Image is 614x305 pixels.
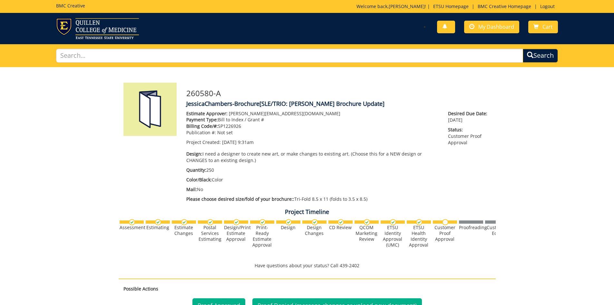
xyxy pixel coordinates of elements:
input: Search... [56,49,523,63]
span: [DATE] 9:31am [222,139,254,145]
h5: BMC Creative [56,3,85,8]
div: Print-Ready Estimate Approval [250,225,274,248]
p: [PERSON_NAME][EMAIL_ADDRESS][DOMAIN_NAME] [186,110,439,117]
img: checkmark [416,219,422,225]
span: Cart [542,23,553,30]
a: BMC Creative Homepage [474,3,534,9]
div: Estimating [146,225,170,230]
div: Estimate Changes [172,225,196,236]
a: [PERSON_NAME] [389,3,425,9]
div: Assessment [120,225,144,230]
p: SP1226926 [186,123,439,129]
a: Cart [528,21,558,33]
div: Design Changes [302,225,326,236]
div: Design/Print Estimate Approval [224,225,248,242]
span: Mail: [186,186,197,192]
h3: 260580-A [186,89,491,97]
div: CD Review [328,225,353,230]
img: checkmark [364,219,370,225]
span: Color/Black: [186,177,212,183]
span: Publication #: [186,129,216,136]
p: 250 [186,167,439,173]
div: QCOM Marketing Review [355,225,379,242]
div: Design [276,225,300,230]
div: ETSU Identity Approval (UMC) [381,225,405,248]
h4: Project Timeline [119,209,496,215]
span: Please choose desired size/fold of your brochure:: [186,196,294,202]
a: ETSU Homepage [430,3,472,9]
img: ETSU logo [56,18,139,39]
p: Customer Proof Approval [448,127,491,146]
p: Bill to Index / Grant # [186,117,439,123]
div: Postal Services Estimating [198,225,222,242]
p: I need a designer to create new art, or make changes to existing art. (Choose this for a NEW desi... [186,151,439,164]
div: ETSU Health Identity Approval [407,225,431,248]
h4: JessicaChambers-Brochure [186,101,491,107]
img: checkmark [181,219,187,225]
p: [DATE] [448,110,491,123]
p: Tri-Fold 8.5 x 11 (folds to 3.5 x 8.5) [186,196,439,202]
div: Proofreading [459,225,483,230]
img: checkmark [129,219,135,225]
img: checkmark [155,219,161,225]
span: Quantity: [186,167,206,173]
span: Billing Code/#: [186,123,218,129]
div: Customer Edits [485,225,509,236]
span: Desired Due Date: [448,110,491,117]
p: Have questions about your status? Call 439-2402 [119,262,496,269]
img: checkmark [233,219,239,225]
p: Color [186,177,439,183]
img: checkmark [207,219,213,225]
span: Design: [186,151,202,157]
img: no [442,219,448,225]
img: Product featured image [123,83,177,136]
div: Customer Proof Approval [433,225,457,242]
span: Status: [448,127,491,133]
strong: Possible Actions [123,286,158,292]
p: Welcome back, ! | | | [356,3,558,10]
p: No [186,186,439,193]
button: Search [523,49,558,63]
span: Estimate Approver: [186,110,228,117]
img: checkmark [338,219,344,225]
img: checkmark [286,219,292,225]
img: checkmark [390,219,396,225]
img: checkmark [312,219,318,225]
img: checkmark [259,219,266,225]
span: Project Created: [186,139,221,145]
span: My Dashboard [478,23,514,30]
span: Payment Type: [186,117,218,123]
span: [SLE/TRIO: [PERSON_NAME] Brochure Update] [259,100,385,107]
span: Not set [217,129,233,136]
a: Logout [537,3,558,9]
a: My Dashboard [464,21,519,33]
